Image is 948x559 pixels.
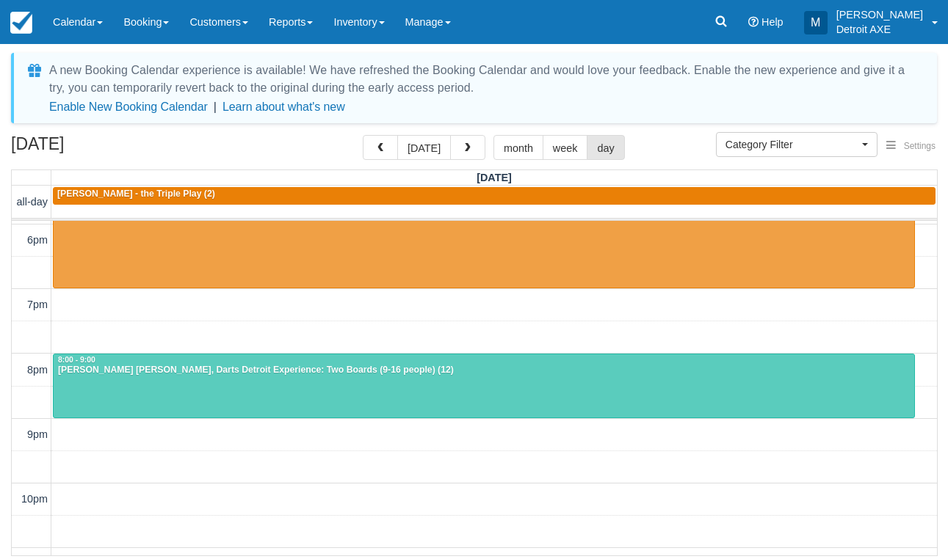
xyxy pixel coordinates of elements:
span: 8:00 - 9:00 [58,356,95,364]
span: | [214,101,217,113]
button: week [543,135,588,160]
span: Help [761,16,784,28]
i: Help [748,17,759,27]
span: Category Filter [726,137,858,152]
span: [PERSON_NAME] - the Triple Play (2) [57,189,215,199]
span: 10pm [21,493,48,505]
button: Enable New Booking Calendar [49,100,208,114]
button: Category Filter [716,132,878,157]
p: Detroit AXE [836,22,923,37]
a: 8:00 - 9:00[PERSON_NAME] [PERSON_NAME], Darts Detroit Experience: Two Boards (9-16 people) (12) [53,354,915,418]
a: [PERSON_NAME] - the Triple Play (2) [53,187,936,205]
span: Settings [904,141,936,151]
span: 7pm [27,299,48,310]
img: checkfront-main-nav-mini-logo.png [10,12,32,34]
h2: [DATE] [11,135,197,162]
button: day [587,135,624,160]
a: Learn about what's new [222,101,345,113]
span: 6pm [27,234,48,246]
span: [DATE] [477,172,512,183]
button: month [493,135,543,160]
button: Settings [878,136,944,157]
div: M [804,11,828,34]
div: [PERSON_NAME] [PERSON_NAME], Darts Detroit Experience: Two Boards (9-16 people) (12) [57,365,911,376]
button: [DATE] [397,135,451,160]
p: [PERSON_NAME] [836,7,923,22]
span: 9pm [27,428,48,440]
div: A new Booking Calendar experience is available! We have refreshed the Booking Calendar and would ... [49,62,919,97]
span: 8pm [27,364,48,376]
